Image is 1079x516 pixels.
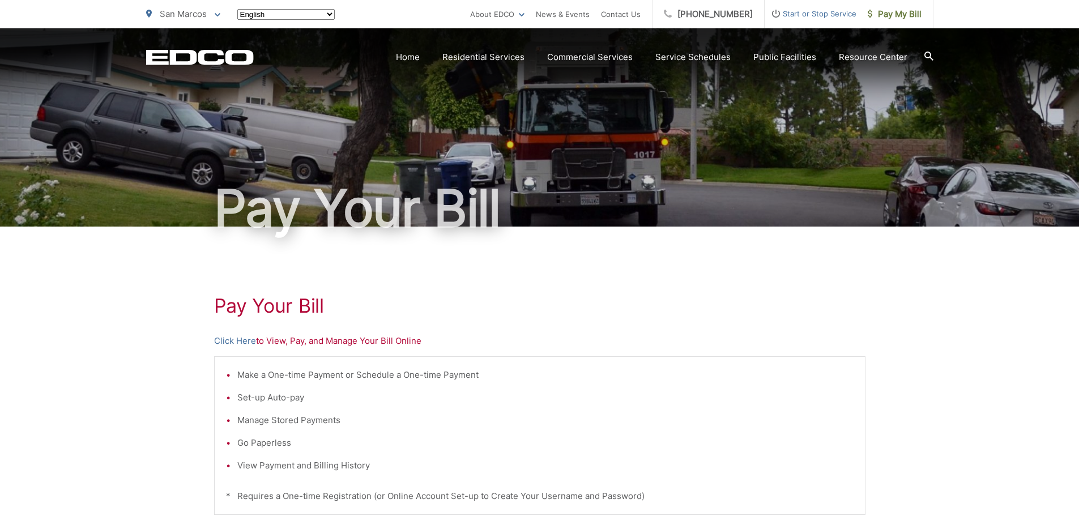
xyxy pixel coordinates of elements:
[601,7,641,21] a: Contact Us
[868,7,922,21] span: Pay My Bill
[655,50,731,64] a: Service Schedules
[237,436,854,450] li: Go Paperless
[396,50,420,64] a: Home
[146,180,933,237] h1: Pay Your Bill
[470,7,524,21] a: About EDCO
[442,50,524,64] a: Residential Services
[146,49,254,65] a: EDCD logo. Return to the homepage.
[226,489,854,503] p: * Requires a One-time Registration (or Online Account Set-up to Create Your Username and Password)
[214,334,865,348] p: to View, Pay, and Manage Your Bill Online
[214,334,256,348] a: Click Here
[237,9,335,20] select: Select a language
[237,368,854,382] li: Make a One-time Payment or Schedule a One-time Payment
[547,50,633,64] a: Commercial Services
[536,7,590,21] a: News & Events
[839,50,907,64] a: Resource Center
[160,8,207,19] span: San Marcos
[753,50,816,64] a: Public Facilities
[237,413,854,427] li: Manage Stored Payments
[214,295,865,317] h1: Pay Your Bill
[237,391,854,404] li: Set-up Auto-pay
[237,459,854,472] li: View Payment and Billing History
